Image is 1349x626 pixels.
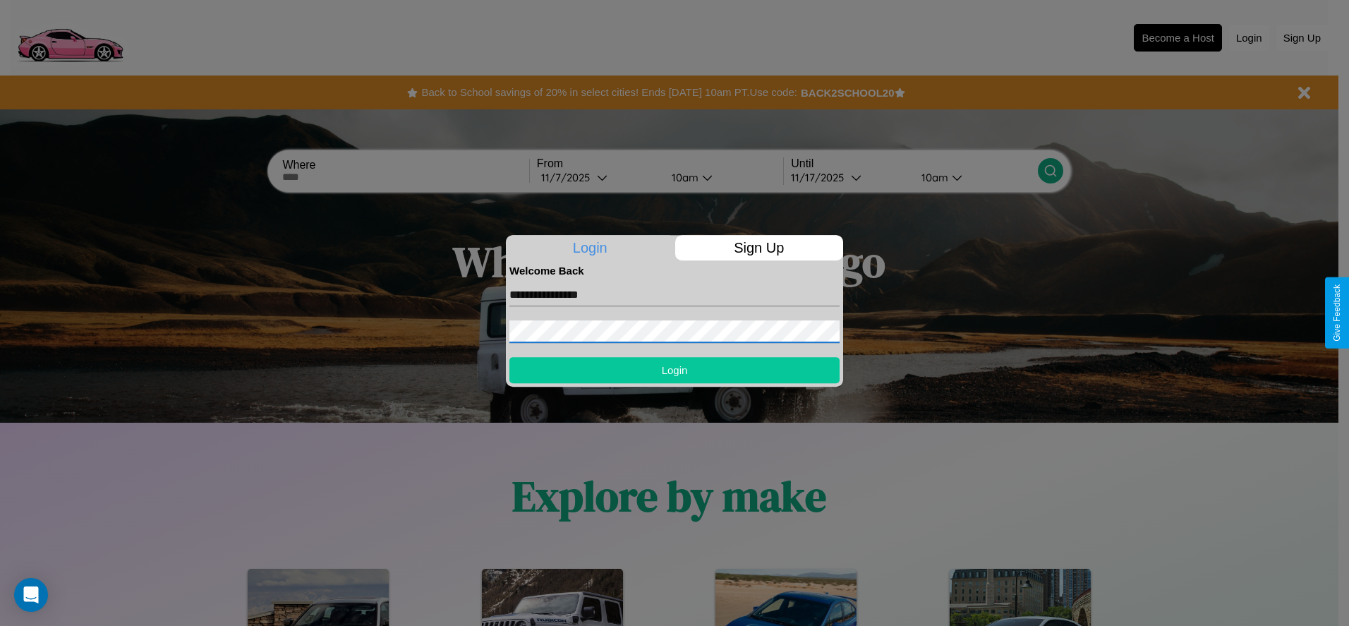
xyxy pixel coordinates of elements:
[509,357,840,383] button: Login
[509,265,840,277] h4: Welcome Back
[506,235,674,260] p: Login
[14,578,48,612] div: Open Intercom Messenger
[1332,284,1342,342] div: Give Feedback
[675,235,844,260] p: Sign Up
